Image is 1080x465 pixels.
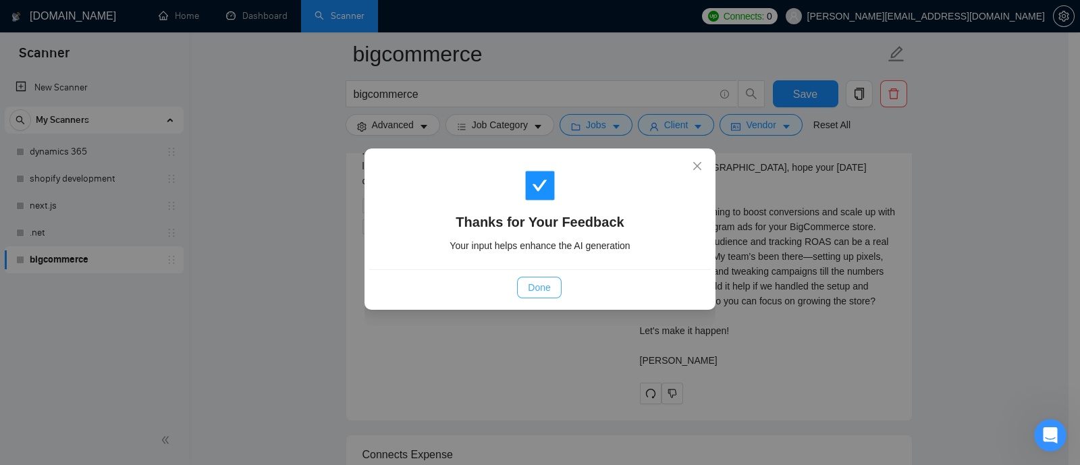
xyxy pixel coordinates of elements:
span: close [692,161,703,171]
button: Close [679,148,715,185]
span: Done [528,280,550,295]
span: check-square [524,169,556,202]
span: Your input helps enhance the AI generation [450,240,630,251]
button: Done [517,277,561,298]
iframe: Intercom live chat [1034,419,1066,452]
h4: Thanks for Your Feedback [385,213,695,231]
